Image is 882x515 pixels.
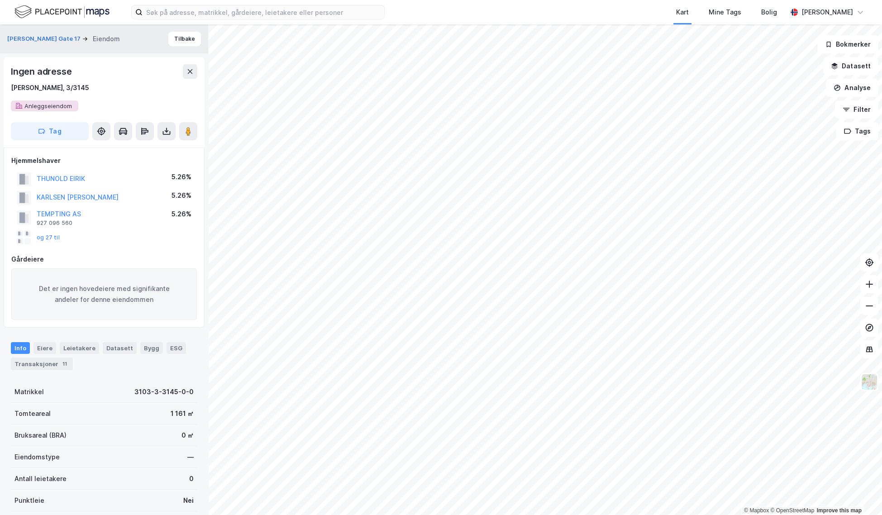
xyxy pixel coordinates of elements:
[14,408,51,419] div: Tomteareal
[103,342,137,354] div: Datasett
[861,373,878,391] img: Z
[168,32,201,46] button: Tilbake
[14,386,44,397] div: Matrikkel
[60,342,99,354] div: Leietakere
[11,254,197,265] div: Gårdeiere
[93,33,120,44] div: Eiendom
[60,359,69,368] div: 11
[817,35,878,53] button: Bokmerker
[761,7,777,18] div: Bolig
[14,4,110,20] img: logo.f888ab2527a4732fd821a326f86c7f29.svg
[676,7,689,18] div: Kart
[817,507,862,514] a: Improve this map
[172,190,191,201] div: 5.26%
[167,342,186,354] div: ESG
[14,452,60,463] div: Eiendomstype
[11,82,89,93] div: [PERSON_NAME], 3/3145
[11,358,73,370] div: Transaksjoner
[837,472,882,515] div: Kontrollprogram for chat
[836,122,878,140] button: Tags
[823,57,878,75] button: Datasett
[171,408,194,419] div: 1 161 ㎡
[11,122,89,140] button: Tag
[744,507,769,514] a: Mapbox
[189,473,194,484] div: 0
[140,342,163,354] div: Bygg
[826,79,878,97] button: Analyse
[11,342,30,354] div: Info
[172,209,191,219] div: 5.26%
[11,268,197,320] div: Det er ingen hovedeiere med signifikante andeler for denne eiendommen
[709,7,741,18] div: Mine Tags
[181,430,194,441] div: 0 ㎡
[801,7,853,18] div: [PERSON_NAME]
[183,495,194,506] div: Nei
[187,452,194,463] div: —
[14,495,44,506] div: Punktleie
[134,386,194,397] div: 3103-3-3145-0-0
[11,64,73,79] div: Ingen adresse
[172,172,191,182] div: 5.26%
[37,219,72,227] div: 927 096 560
[837,472,882,515] iframe: Chat Widget
[770,507,814,514] a: OpenStreetMap
[7,34,82,43] button: [PERSON_NAME] Gate 17
[11,155,197,166] div: Hjemmelshaver
[143,5,384,19] input: Søk på adresse, matrikkel, gårdeiere, leietakere eller personer
[835,100,878,119] button: Filter
[14,473,67,484] div: Antall leietakere
[33,342,56,354] div: Eiere
[14,430,67,441] div: Bruksareal (BRA)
